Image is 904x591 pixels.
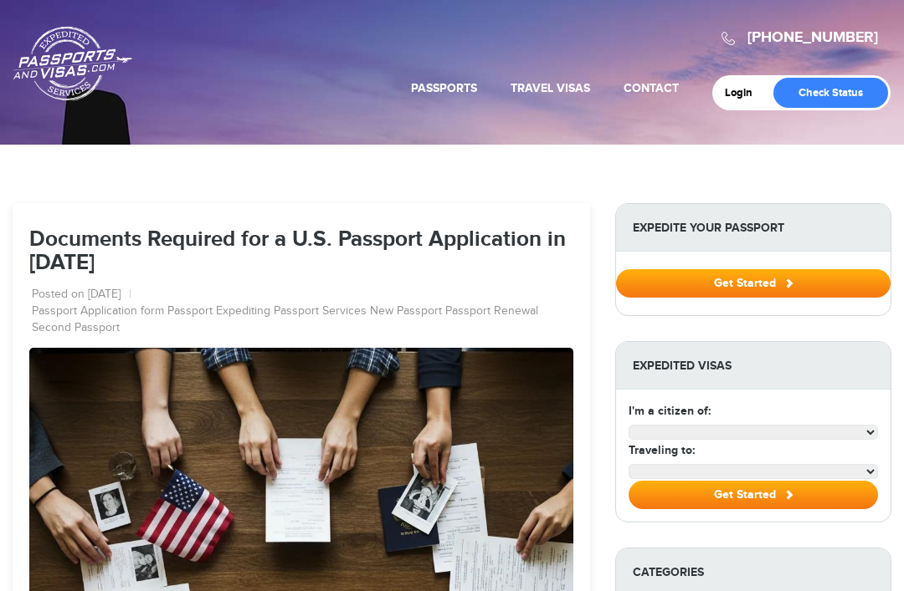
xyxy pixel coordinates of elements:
a: [PHONE_NUMBER] [747,28,878,47]
a: Get Started [616,276,891,289]
button: Get Started [616,269,891,298]
a: Second Passport [32,320,120,337]
strong: Expedite Your Passport [616,204,891,252]
strong: Expedited Visas [616,342,891,390]
a: Passport Services [274,303,367,320]
a: Passport Expediting [167,303,270,320]
h1: Documents Required for a U.S. Passport Application in [DATE] [29,228,573,276]
a: Passport Application form [32,303,164,320]
a: Contact [624,81,679,95]
a: Check Status [773,78,888,108]
a: Travel Visas [511,81,590,95]
a: Passports [411,81,477,95]
li: Posted on [DATE] [32,287,131,303]
button: Get Started [629,481,878,509]
a: Passport Renewal [445,303,538,320]
label: Traveling to: [629,441,695,459]
a: Passports & [DOMAIN_NAME] [13,26,132,101]
label: I'm a citizen of: [629,402,711,420]
a: Login [725,86,764,99]
a: New Passport [370,303,442,320]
